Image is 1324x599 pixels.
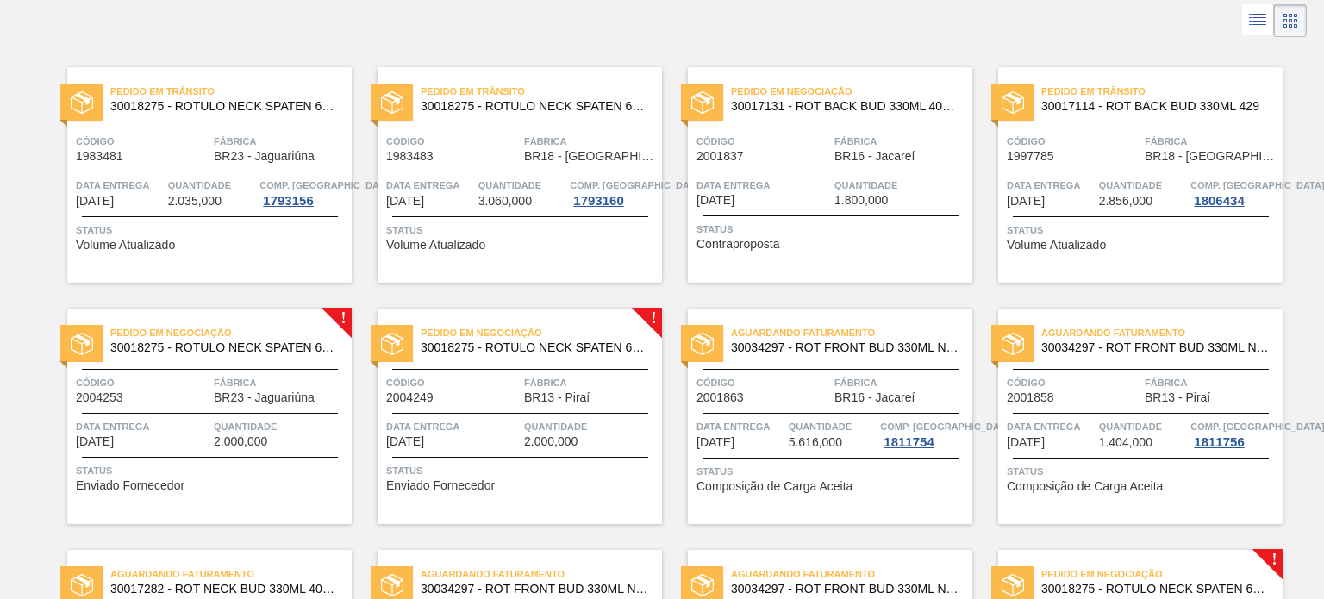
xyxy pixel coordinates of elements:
span: Aguardando Faturamento [731,565,972,583]
span: Quantidade [478,177,566,194]
span: 2.035,000 [168,195,222,208]
a: Comp. [GEOGRAPHIC_DATA]1793160 [570,177,658,208]
span: Comp. Carga [1190,177,1324,194]
span: BR16 - Jacareí [834,391,915,404]
span: 21/08/2025 [1007,436,1045,449]
span: Código [386,374,520,391]
span: Status [386,222,658,239]
span: 2.000,000 [524,435,578,448]
span: Código [386,133,520,150]
span: Volume Atualizado [76,239,175,252]
span: BR13 - Piraí [524,391,590,404]
span: BR13 - Piraí [1145,391,1210,404]
span: 2004253 [76,391,123,404]
a: Comp. [GEOGRAPHIC_DATA]1811754 [880,418,968,449]
img: status [381,574,403,596]
span: Comp. Carga [570,177,703,194]
span: 1983481 [76,150,123,163]
a: statusPedido em Trânsito30017114 - ROT BACK BUD 330ML 429Código1997785FábricaBR18 - [GEOGRAPHIC_D... [972,67,1283,283]
span: Fábrica [214,374,347,391]
span: Fábrica [834,133,968,150]
span: Quantidade [524,418,658,435]
span: Status [696,463,968,480]
a: Comp. [GEOGRAPHIC_DATA]1811756 [1190,418,1278,449]
div: 1793156 [259,194,316,208]
span: Fábrica [524,133,658,150]
span: Data entrega [76,177,164,194]
img: status [691,91,714,114]
span: BR23 - Jaguariúna [214,150,315,163]
span: Fábrica [834,374,968,391]
span: Enviado Fornecedor [386,479,495,492]
div: 1806434 [1190,194,1247,208]
span: Data entrega [1007,177,1095,194]
span: Pedido em Negociação [731,83,972,100]
span: 2.856,000 [1099,195,1152,208]
span: 1.404,000 [1099,436,1152,449]
span: Pedido em Negociação [421,324,662,341]
span: 09/08/2025 [386,195,424,208]
span: 30017131 - ROT BACK BUD 330ML 40MICRAS 429 [731,100,959,113]
span: 30017282 - ROT NECK BUD 330ML 40MICRAS 429 [110,583,338,596]
img: status [1002,333,1024,355]
a: Comp. [GEOGRAPHIC_DATA]1806434 [1190,177,1278,208]
span: Comp. Carga [1190,418,1324,435]
span: Fábrica [524,374,658,391]
span: 1983483 [386,150,434,163]
a: statusAguardando Faturamento30034297 - ROT FRONT BUD 330ML NIV25Código2001858FábricaBR13 - PiraíD... [972,309,1283,524]
a: statusPedido em Negociação30017131 - ROT BACK BUD 330ML 40MICRAS 429Código2001837FábricaBR16 - Ja... [662,67,972,283]
img: status [1002,574,1024,596]
span: Pedido em Trânsito [1041,83,1283,100]
span: Código [76,374,209,391]
span: Aguardando Faturamento [110,565,352,583]
div: 1793160 [570,194,627,208]
span: Volume Atualizado [1007,239,1106,252]
span: 30034297 - ROT FRONT BUD 330ML NIV25 [731,583,959,596]
span: Pedido em Trânsito [421,83,662,100]
span: Status [1007,463,1278,480]
span: 30018275 - ROTULO NECK SPATEN 600 RGB 36MIC REDONDO [421,100,648,113]
span: Aguardando Faturamento [731,324,972,341]
span: Quantidade [214,418,347,435]
img: status [381,333,403,355]
span: 30018275 - ROTULO NECK SPATEN 600 RGB 36MIC REDONDO [1041,583,1269,596]
span: Data entrega [696,418,784,435]
span: Composição de Carga Aceita [1007,480,1163,493]
span: Status [696,221,968,238]
span: Aguardando Faturamento [421,565,662,583]
span: 30017114 - ROT BACK BUD 330ML 429 [1041,100,1269,113]
span: Fábrica [1145,374,1278,391]
span: Status [1007,222,1278,239]
span: Quantidade [789,418,877,435]
span: 2001837 [696,150,744,163]
span: Status [76,222,347,239]
span: Fábrica [214,133,347,150]
span: 1.800,000 [834,194,888,207]
span: Comp. Carga [880,418,1014,435]
span: Código [76,133,209,150]
span: Código [696,133,830,150]
span: Data entrega [386,418,520,435]
span: Data entrega [696,177,830,194]
span: BR18 - Pernambuco [1145,150,1278,163]
span: Código [696,374,830,391]
a: statusPedido em Trânsito30018275 - ROTULO NECK SPATEN 600 RGB 36MIC REDONDOCódigo1983483FábricaBR... [352,67,662,283]
a: !statusPedido em Negociação30018275 - ROTULO NECK SPATEN 600 RGB 36MIC REDONDOCódigo2004253Fábric... [41,309,352,524]
img: status [691,574,714,596]
span: 2004249 [386,391,434,404]
span: 30034297 - ROT FRONT BUD 330ML NIV25 [1041,341,1269,354]
span: Status [386,462,658,479]
span: Enviado Fornecedor [76,479,184,492]
a: Comp. [GEOGRAPHIC_DATA]1793156 [259,177,347,208]
span: 2.000,000 [214,435,267,448]
span: 30018275 - ROTULO NECK SPATEN 600 RGB 36MIC REDONDO [421,341,648,354]
span: Pedido em Trânsito [110,83,352,100]
span: 13/08/2025 [696,194,734,207]
img: status [381,91,403,114]
div: 1811756 [1190,435,1247,449]
img: status [71,574,93,596]
span: Contraproposta [696,238,780,251]
span: Comp. Carga [259,177,393,194]
span: Quantidade [1099,418,1187,435]
a: statusAguardando Faturamento30034297 - ROT FRONT BUD 330ML NIV25Código2001863FábricaBR16 - Jacare... [662,309,972,524]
